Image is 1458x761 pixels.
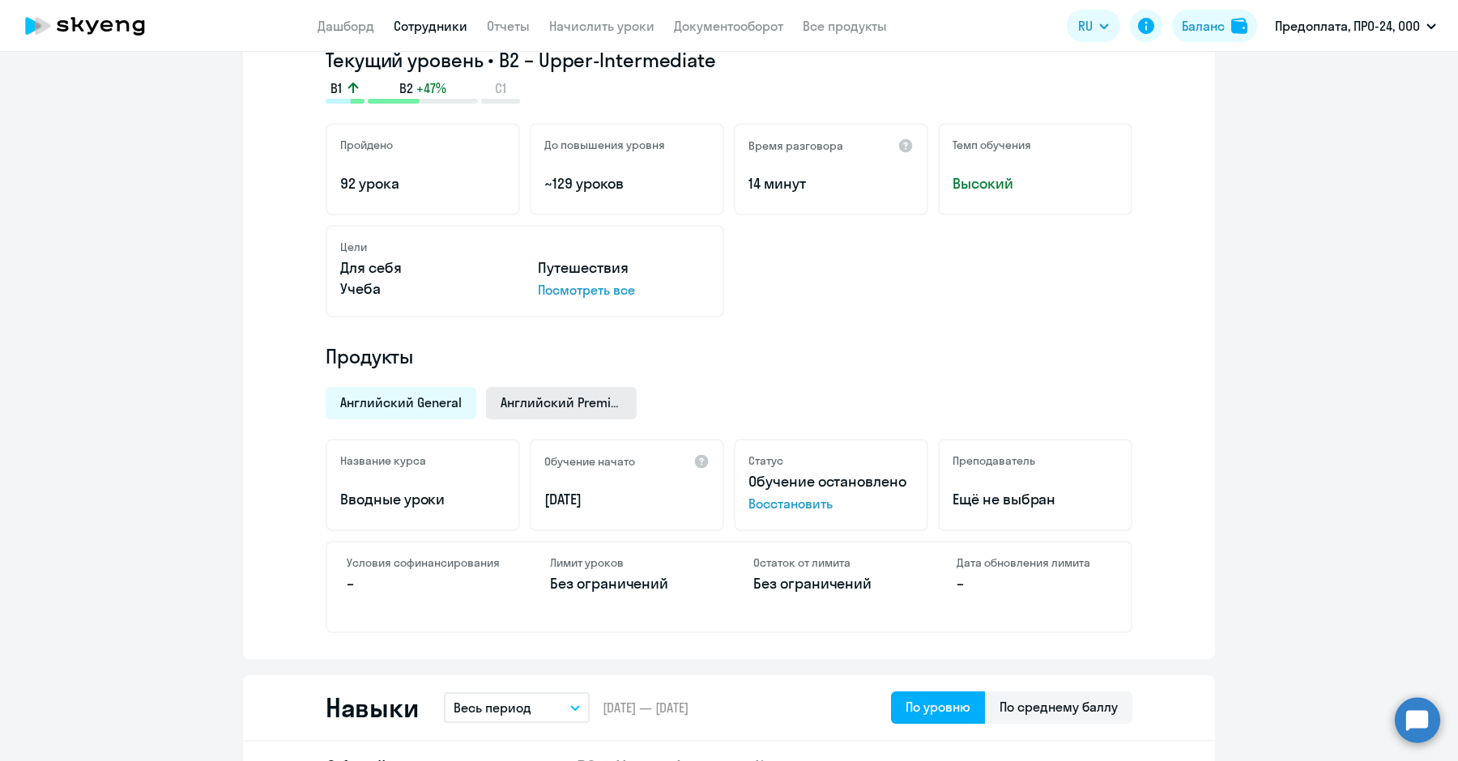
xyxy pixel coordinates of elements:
[1267,6,1444,45] button: Предоплата, ПРО-24, ООО
[1182,16,1225,36] div: Баланс
[550,573,705,594] p: Без ограничений
[1067,10,1120,42] button: RU
[603,699,688,716] span: [DATE] — [DATE]
[330,79,342,97] span: B1
[953,173,1118,194] span: Высокий
[803,18,887,34] a: Все продукты
[340,257,512,278] p: Для себя
[347,555,501,570] h4: Условия софинансирования
[487,18,530,34] a: Отчеты
[1275,16,1420,36] p: Предоплата, ПРО-24, ООО
[340,489,505,510] p: Вводные уроки
[347,573,501,594] p: –
[1231,18,1247,34] img: balance
[340,240,367,254] h5: Цели
[953,453,1035,468] h5: Преподаватель
[340,393,462,411] span: Английский General
[340,453,426,468] h5: Название курса
[748,453,783,468] h5: Статус
[399,79,413,97] span: B2
[957,573,1111,594] p: –
[1172,10,1257,42] button: Балансbalance
[753,573,908,594] p: Без ограничений
[748,173,914,194] p: 14 минут
[495,79,506,97] span: C1
[544,138,665,152] h5: До повышения уровня
[326,691,418,724] h2: Навыки
[549,18,654,34] a: Начислить уроки
[906,697,970,716] div: По уровню
[544,173,710,194] p: ~129 уроков
[1000,697,1118,716] div: По среднему баллу
[953,489,1118,510] p: Ещё не выбран
[674,18,783,34] a: Документооборот
[550,555,705,570] h4: Лимит уроков
[544,489,710,510] p: [DATE]
[748,472,906,491] span: Обучение остановлено
[318,18,374,34] a: Дашборд
[340,138,393,152] h5: Пройдено
[1078,16,1093,36] span: RU
[753,555,908,570] h4: Остаток от лимита
[340,173,505,194] p: 92 урока
[416,79,446,97] span: +47%
[544,454,635,469] h5: Обучение начато
[326,343,1132,369] h4: Продукты
[501,393,622,411] span: Английский Premium
[748,138,843,153] h5: Время разговора
[538,257,710,278] p: Путешествия
[748,494,914,513] span: Восстановить
[538,280,710,300] p: Посмотреть все
[326,47,1132,73] h3: Текущий уровень • B2 – Upper-Intermediate
[953,138,1031,152] h5: Темп обучения
[957,555,1111,570] h4: Дата обновления лимита
[444,692,590,723] button: Весь период
[394,18,467,34] a: Сотрудники
[454,698,531,717] p: Весь период
[340,278,512,300] p: Учеба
